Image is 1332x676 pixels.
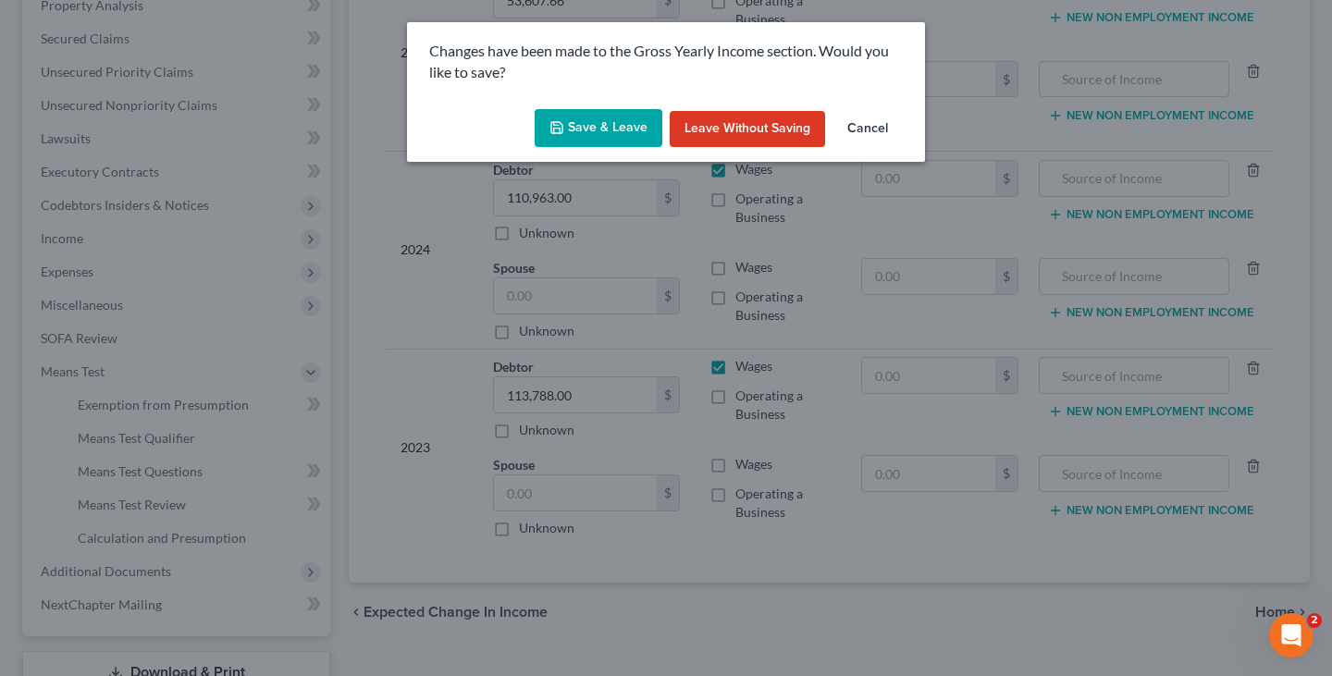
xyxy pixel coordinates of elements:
[429,41,903,83] p: Changes have been made to the Gross Yearly Income section. Would you like to save?
[832,111,903,148] button: Cancel
[1307,613,1322,628] span: 2
[670,111,825,148] button: Leave without Saving
[1269,613,1313,658] iframe: Intercom live chat
[535,109,662,148] button: Save & Leave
